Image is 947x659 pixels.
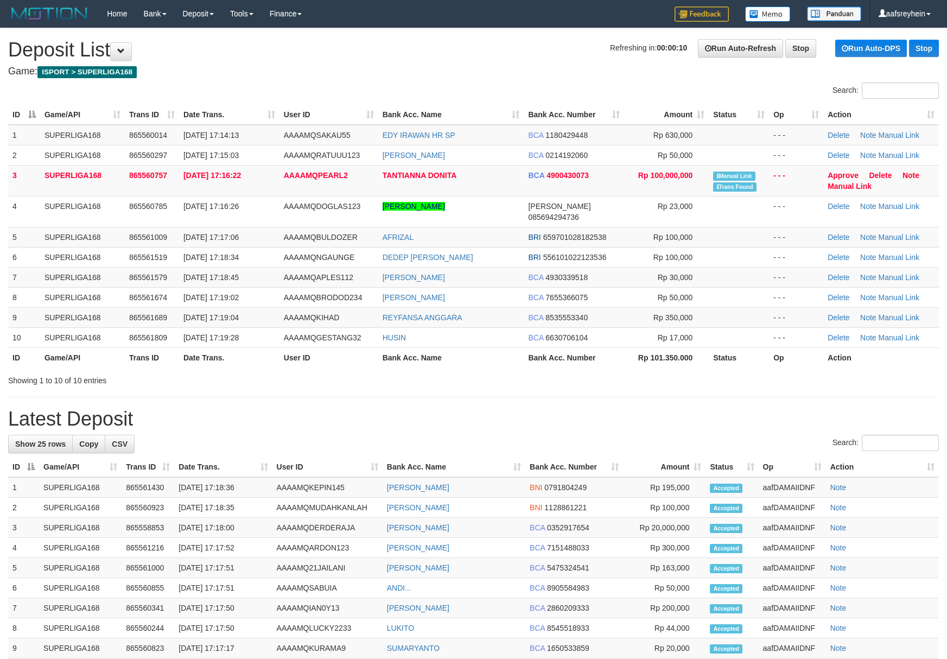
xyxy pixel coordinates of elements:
[40,227,125,247] td: SUPERLIGA168
[8,435,73,453] a: Show 25 rows
[105,435,135,453] a: CSV
[624,347,709,367] th: Rp 101.350.000
[879,131,920,140] a: Manual Link
[378,105,524,125] th: Bank Acc. Name: activate to sort column ascending
[710,544,742,553] span: Accepted
[759,477,826,498] td: aafDAMAIIDNF
[547,563,589,572] span: Copy 5475324541 to clipboard
[909,40,939,57] a: Stop
[658,273,693,282] span: Rp 30,000
[8,347,40,367] th: ID
[528,273,543,282] span: BCA
[8,39,939,61] h1: Deposit List
[122,457,174,477] th: Trans ID: activate to sort column ascending
[835,40,907,57] a: Run Auto-DPS
[272,618,383,638] td: AAAAMQLUCKY2233
[72,435,105,453] a: Copy
[8,598,39,618] td: 7
[174,498,272,518] td: [DATE] 17:18:35
[543,253,607,262] span: Copy 556101022123536 to clipboard
[272,558,383,578] td: AAAAMQ21JAILANI
[710,604,742,613] span: Accepted
[530,543,545,552] span: BCA
[623,638,706,658] td: Rp 20,000
[122,558,174,578] td: 865561000
[710,584,742,593] span: Accepted
[8,267,40,287] td: 7
[40,165,125,196] td: SUPERLIGA168
[530,584,545,592] span: BCA
[547,644,589,652] span: Copy 1650533859 to clipboard
[832,435,939,451] label: Search:
[284,131,351,140] span: AAAAMQSAKAU55
[387,604,449,612] a: [PERSON_NAME]
[8,558,39,578] td: 5
[860,273,876,282] a: Note
[860,253,876,262] a: Note
[830,503,847,512] a: Note
[40,196,125,227] td: SUPERLIGA168
[624,105,709,125] th: Amount: activate to sort column ascending
[279,347,378,367] th: User ID
[112,440,128,448] span: CSV
[129,293,167,302] span: 865561674
[129,202,167,211] span: 865560785
[8,327,40,347] td: 10
[638,171,692,180] span: Rp 100,000,000
[710,524,742,533] span: Accepted
[387,584,411,592] a: ANDI...
[40,247,125,267] td: SUPERLIGA168
[862,83,939,99] input: Search:
[710,624,742,633] span: Accepted
[284,293,363,302] span: AAAAMQBRODOD234
[879,273,920,282] a: Manual Link
[769,125,823,145] td: - - -
[769,165,823,196] td: - - -
[383,313,462,322] a: REYFANSA ANGGARA
[879,293,920,302] a: Manual Link
[623,558,706,578] td: Rp 163,000
[284,333,361,342] span: AAAAMQGESTANG32
[179,105,279,125] th: Date Trans.: activate to sort column ascending
[8,498,39,518] td: 2
[8,145,40,165] td: 2
[122,578,174,598] td: 865560855
[39,477,122,498] td: SUPERLIGA168
[129,313,167,322] span: 865561689
[272,477,383,498] td: AAAAMQKEPIN145
[129,253,167,262] span: 865561519
[769,287,823,307] td: - - -
[710,504,742,513] span: Accepted
[545,151,588,160] span: Copy 0214192060 to clipboard
[284,171,348,180] span: AAAAMQPEARL2
[769,327,823,347] td: - - -
[530,604,545,612] span: BCA
[39,638,122,658] td: SUPERLIGA168
[378,347,524,367] th: Bank Acc. Name
[759,578,826,598] td: aafDAMAIIDNF
[830,563,847,572] a: Note
[653,313,692,322] span: Rp 350,000
[122,638,174,658] td: 865560823
[826,457,939,477] th: Action: activate to sort column ascending
[174,638,272,658] td: [DATE] 17:17:17
[769,307,823,327] td: - - -
[183,171,241,180] span: [DATE] 17:16:22
[830,624,847,632] a: Note
[828,253,849,262] a: Delete
[528,171,544,180] span: BCA
[122,498,174,518] td: 865560923
[879,151,920,160] a: Manual Link
[544,483,587,492] span: Copy 0791804249 to clipboard
[860,151,876,160] a: Note
[524,105,624,125] th: Bank Acc. Number: activate to sort column ascending
[272,457,383,477] th: User ID: activate to sort column ascending
[272,518,383,538] td: AAAAMQDERDERAJA
[832,83,939,99] label: Search:
[387,543,449,552] a: [PERSON_NAME]
[272,578,383,598] td: AAAAMQSABUIA
[879,333,920,342] a: Manual Link
[122,518,174,538] td: 865558853
[174,578,272,598] td: [DATE] 17:17:51
[122,477,174,498] td: 865561430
